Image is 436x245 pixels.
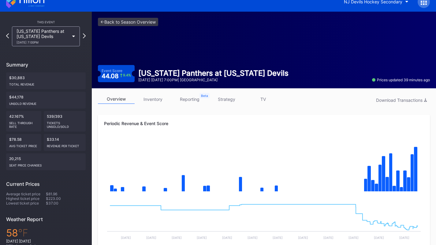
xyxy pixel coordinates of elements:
text: [DATE] [273,236,283,239]
div: seat price changes [9,161,83,167]
a: TV [245,94,281,104]
div: Revenue per ticket [47,142,83,148]
text: [DATE] [197,236,207,239]
div: Avg ticket price [9,142,38,148]
svg: Chart title [104,198,424,244]
div: Total Revenue [9,80,83,86]
div: Unsold Revenue [9,99,83,105]
div: [US_STATE] Panthers at [US_STATE] Devils [17,29,69,44]
div: [DATE] [DATE] [6,239,86,243]
text: [DATE] [248,236,258,239]
div: 20,215 [6,153,86,170]
div: Summary [6,62,86,68]
div: $37.00 [46,201,86,205]
div: 58 [6,227,86,239]
div: 44.08 [102,73,131,79]
div: Periodic Revenue & Event Score [104,121,424,126]
a: reporting [171,94,208,104]
div: $223.00 [46,196,86,201]
div: Highest ticket price [6,196,46,201]
div: 9.4 % [123,74,131,77]
text: [DATE] [121,236,131,239]
div: Prices updated 39 minutes ago [372,78,430,82]
text: [DATE] [323,236,334,239]
div: Tickets Unsold/Sold [47,119,83,128]
div: Download Transactions [376,98,427,103]
text: [DATE] [172,236,182,239]
a: strategy [208,94,245,104]
a: overview [98,94,135,104]
div: $44,178 [6,92,86,109]
span: ℉ [18,227,28,239]
div: Average ticket price [6,192,46,196]
div: Lowest ticket price [6,201,46,205]
div: [US_STATE] Panthers at [US_STATE] Devils [138,69,289,78]
a: <-Back to Season Overview [98,18,158,26]
text: [DATE] [374,236,384,239]
div: 539/393 [44,111,86,132]
div: $30,883 [6,72,86,89]
button: Download Transactions [373,96,430,104]
text: [DATE] [146,236,156,239]
div: 42.167% [6,111,41,132]
div: $78.58 [6,134,41,151]
text: [DATE] [298,236,308,239]
svg: Chart title [104,137,424,198]
div: Current Prices [6,181,86,187]
div: Sell Through Rate [9,119,38,128]
text: [DATE] [348,236,359,239]
div: $81.96 [46,192,86,196]
a: inventory [135,94,171,104]
div: [DATE] 7:00PM [17,40,69,44]
div: This Event [6,20,86,24]
text: [DATE] [399,236,409,239]
text: [DATE] [222,236,232,239]
div: Event Score [102,68,122,73]
div: [DATE] [DATE] 7:00PM | [GEOGRAPHIC_DATA] [138,78,289,82]
div: $33.14 [44,134,86,151]
div: Weather Report [6,216,86,222]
